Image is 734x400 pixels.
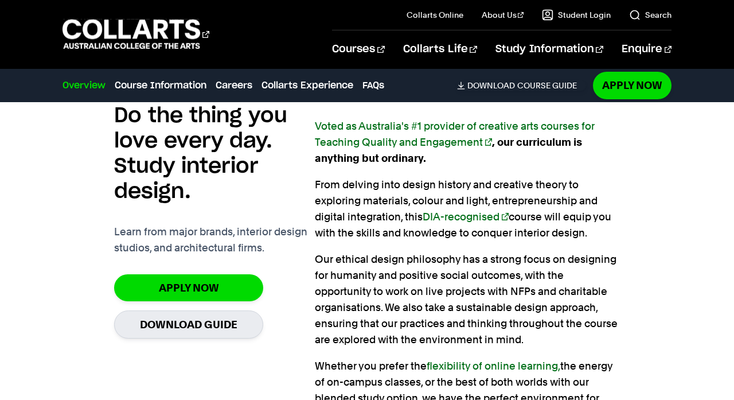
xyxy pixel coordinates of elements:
a: Enquire [622,30,671,68]
a: Collarts Life [403,30,477,68]
a: Overview [63,79,106,92]
a: Download Guide [114,310,263,339]
strong: , our curriculum is anything but ordinary. [315,120,595,164]
a: flexibility of online learning, [427,360,560,372]
a: Apply Now [593,72,671,99]
a: Careers [216,79,252,92]
a: Study Information [495,30,603,68]
h2: Do the thing you love every day. Study interior design. [114,103,315,204]
a: DIA-recognised [423,211,509,223]
p: Learn from major brands, interior design studios, and architectural firms. [114,224,315,256]
a: Voted as Australia's #1 provider of creative arts courses for Teaching Quality and Engagement [315,120,595,148]
div: Go to homepage [63,18,209,51]
a: Courses [332,30,384,68]
a: About Us [482,9,524,21]
a: Collarts Experience [261,79,353,92]
p: From delving into design history and creative theory to exploring materials, colour and light, en... [315,177,620,241]
a: Search [629,9,671,21]
a: FAQs [362,79,384,92]
a: Course Information [115,79,206,92]
a: Student Login [542,9,611,21]
a: Apply Now [114,274,263,301]
span: Download [467,80,515,91]
a: Collarts Online [407,9,463,21]
a: DownloadCourse Guide [457,80,586,91]
p: Our ethical design philosophy has a strong focus on designing for humanity and positive social ou... [315,251,620,348]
